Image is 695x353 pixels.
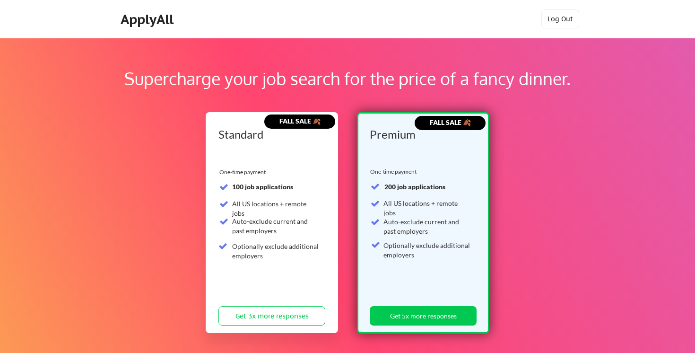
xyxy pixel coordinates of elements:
[370,168,419,176] div: One-time payment
[279,117,321,125] strong: FALL SALE 🍂
[232,199,320,218] div: All US locations + remote jobs
[383,241,471,259] div: Optionally exclude additional employers
[383,217,471,236] div: Auto-exclude current and past employers
[218,306,325,326] button: Get 3x more responses
[370,129,473,140] div: Premium
[541,9,579,28] button: Log Out
[61,66,634,91] div: Supercharge your job search for the price of a fancy dinner.
[384,183,445,191] strong: 200 job applications
[232,217,320,235] div: Auto-exclude current and past employers
[430,118,471,126] strong: FALL SALE 🍂
[121,11,176,27] div: ApplyAll
[232,183,293,191] strong: 100 job applications
[218,129,322,140] div: Standard
[383,199,471,217] div: All US locations + remote jobs
[219,168,269,176] div: One-time payment
[370,306,477,326] button: Get 5x more responses
[232,242,320,260] div: Optionally exclude additional employers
